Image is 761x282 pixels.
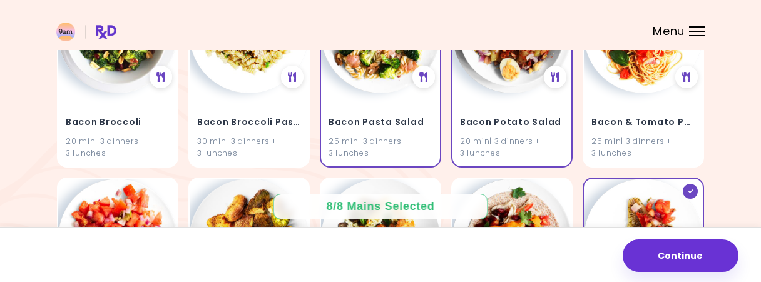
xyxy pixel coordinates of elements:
[317,199,444,214] div: 8 / 8 Mains Selected
[197,135,301,159] div: 30 min | 3 dinners + 3 lunches
[329,113,432,133] h4: Bacon Pasta Salad
[56,23,116,41] img: RxDiet
[591,113,695,133] h4: Bacon & Tomato Pasta
[591,135,695,159] div: 25 min | 3 dinners + 3 lunches
[329,135,432,159] div: 25 min | 3 dinners + 3 lunches
[412,66,435,88] div: See Meal Plan
[460,113,564,133] h4: Bacon Potato Salad
[66,135,170,159] div: 20 min | 3 dinners + 3 lunches
[197,113,301,133] h4: Bacon Broccoli Pasta
[460,135,564,159] div: 20 min | 3 dinners + 3 lunches
[150,66,172,88] div: See Meal Plan
[653,26,685,37] span: Menu
[281,66,304,88] div: See Meal Plan
[675,66,698,88] div: See Meal Plan
[623,239,738,272] button: Continue
[66,113,170,133] h4: Bacon Broccoli
[544,66,566,88] div: See Meal Plan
